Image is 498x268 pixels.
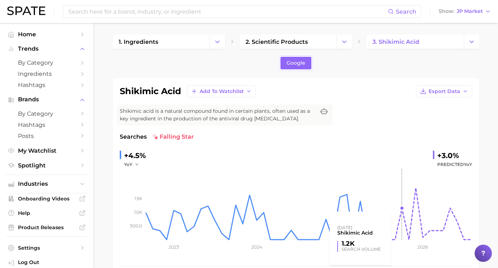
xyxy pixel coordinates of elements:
a: Onboarding Videos [6,193,88,204]
span: YoY [124,161,132,167]
span: Log Out [18,259,82,265]
tspan: 2025 [334,244,345,250]
span: Export Data [429,88,460,94]
span: Product Releases [18,224,76,231]
a: Posts [6,130,88,142]
span: Settings [18,245,76,251]
a: Ingredients [6,68,88,79]
span: Hashtags [18,121,76,128]
span: Search [396,8,416,15]
a: 3. shikimic acid [366,34,463,49]
span: Show [439,9,454,13]
a: Help [6,208,88,218]
a: 1. ingredients [113,34,210,49]
span: Home [18,31,76,38]
tspan: 500.0 [130,223,142,228]
button: Change Category [210,34,225,49]
span: Ingredients [18,70,76,77]
span: Brands [18,96,76,103]
span: Industries [18,181,76,187]
a: Spotlight [6,160,88,171]
button: Industries [6,179,88,189]
span: Spotlight [18,162,76,169]
button: YoY [124,160,140,169]
a: Settings [6,242,88,253]
button: Add to Watchlist [187,85,256,97]
a: 2. scientific products [239,34,337,49]
input: Search here for a brand, industry, or ingredient [68,5,388,18]
tspan: 2024 [251,244,262,250]
span: Trends [18,46,76,52]
a: Hashtags [6,119,88,130]
span: 2. scientific products [246,38,308,45]
tspan: 1.5k [134,196,142,201]
span: Onboarding Videos [18,195,76,202]
img: SPATE [7,6,45,15]
div: +4.5% [124,150,146,161]
a: My Watchlist [6,145,88,156]
button: Export Data [416,85,472,97]
h1: shikimic acid [120,87,181,96]
span: Predicted [437,160,472,169]
span: JP Market [457,9,483,13]
span: My Watchlist [18,147,76,154]
span: Google [287,60,305,66]
a: Hashtags [6,79,88,91]
span: Help [18,210,76,216]
a: Product Releases [6,222,88,233]
span: Searches [120,133,147,141]
a: Google [280,57,311,69]
img: falling star [152,134,158,140]
button: Trends [6,43,88,54]
div: +3.0% [437,150,472,161]
a: by Category [6,108,88,119]
span: Shikimic acid is a natural compound found in certain plants, often used as a key ingredient in th... [120,107,315,123]
span: Posts [18,133,76,139]
span: by Category [18,110,76,117]
a: Home [6,29,88,40]
span: 3. shikimic acid [373,38,419,45]
tspan: 1.0k [134,209,142,215]
button: ShowJP Market [437,7,493,16]
span: Add to Watchlist [200,88,244,94]
tspan: 2023 [168,244,179,250]
span: by Category [18,59,76,66]
button: Brands [6,94,88,105]
tspan: 2026 [417,244,428,250]
span: YoY [464,162,472,167]
span: 1. ingredients [119,38,158,45]
button: Change Category [464,34,479,49]
span: Hashtags [18,82,76,88]
a: by Category [6,57,88,68]
button: Change Category [337,34,352,49]
span: falling star [152,133,194,141]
